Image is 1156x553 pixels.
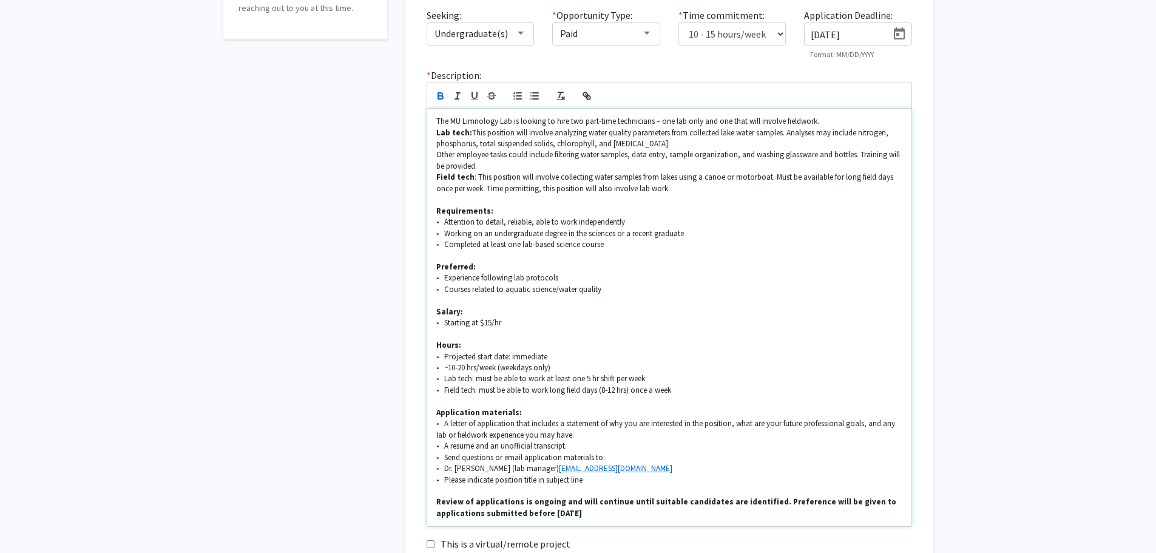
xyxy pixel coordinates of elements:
[436,441,902,452] p: • A resume and an unofficial transcript.
[436,418,902,441] p: • A letter of application that includes a statement of why you are interested in the position, wh...
[436,284,902,295] p: • Courses related to aquatic science/water quality
[436,340,461,350] strong: Hours:
[436,273,902,283] p: • Experience following lab protocols
[436,362,902,373] p: • ~10-20 hrs/week (weekdays only)
[436,452,902,463] p: • Send questions or email application materials to:
[441,537,570,551] label: This is a virtual/remote project
[436,475,902,486] p: • Please indicate position title in subject line
[436,385,902,396] p: • Field tech: must be able to work long field days (8-12 hrs) once a week
[427,68,481,83] label: Description:
[9,498,52,544] iframe: Chat
[436,317,902,328] p: • Starting at $15/hr
[436,407,522,418] strong: Application materials:
[436,351,902,362] p: • Projected start date: immediate
[436,373,902,384] p: • Lab tech: must be able to work at least one 5 hr shift per week
[436,463,902,474] p: • Dr. [PERSON_NAME] (lab manager)
[436,497,898,518] strong: Review of applications is ongoing and will continue until suitable candidates are identified. Pre...
[559,463,672,473] a: [EMAIL_ADDRESS][DOMAIN_NAME]
[436,307,463,317] strong: Salary:
[427,8,461,22] label: Seeking:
